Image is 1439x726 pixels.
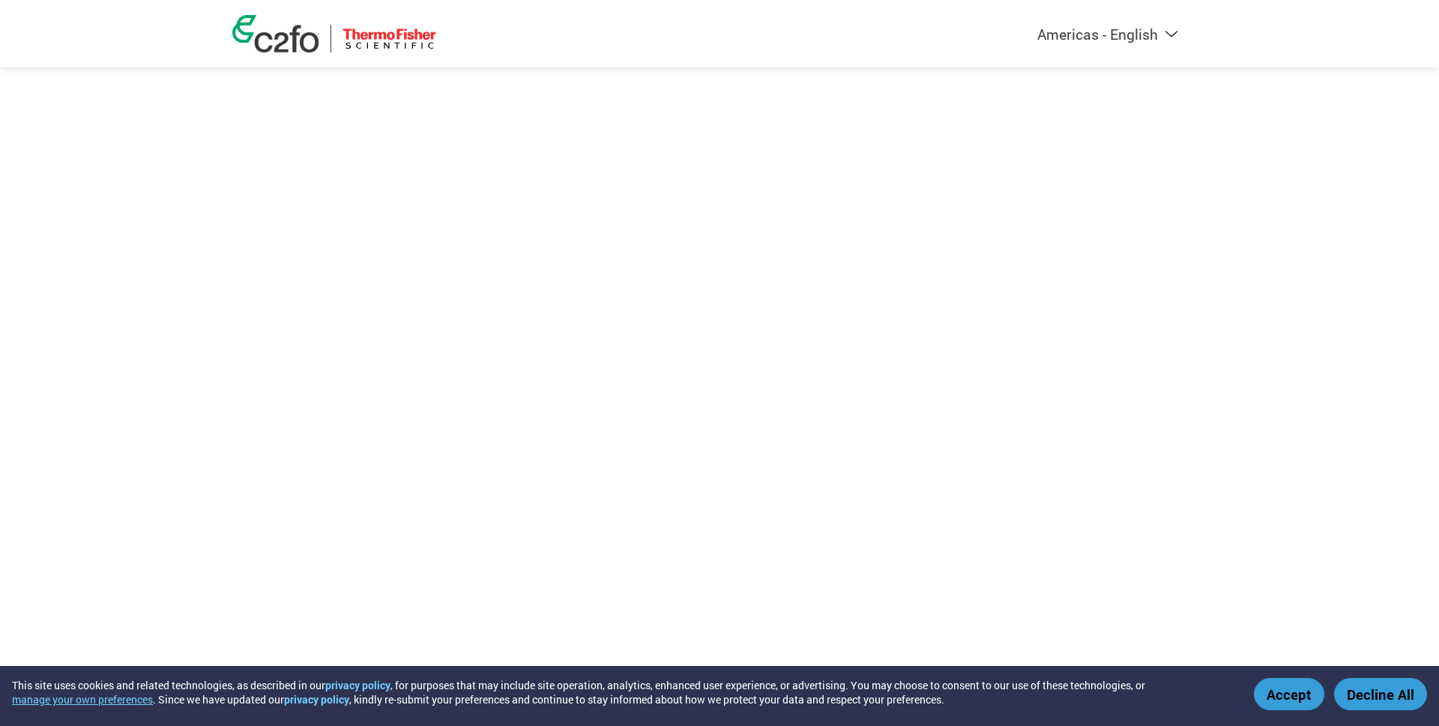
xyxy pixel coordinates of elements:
img: c2fo logo [232,15,319,52]
button: Decline All [1334,678,1427,710]
a: privacy policy [325,678,390,692]
button: Accept [1254,678,1324,710]
button: manage your own preferences [12,692,153,706]
div: This site uses cookies and related technologies, as described in our , for purposes that may incl... [12,678,1232,706]
a: privacy policy [284,692,349,706]
img: Thermo Fisher Scientific [343,25,436,52]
